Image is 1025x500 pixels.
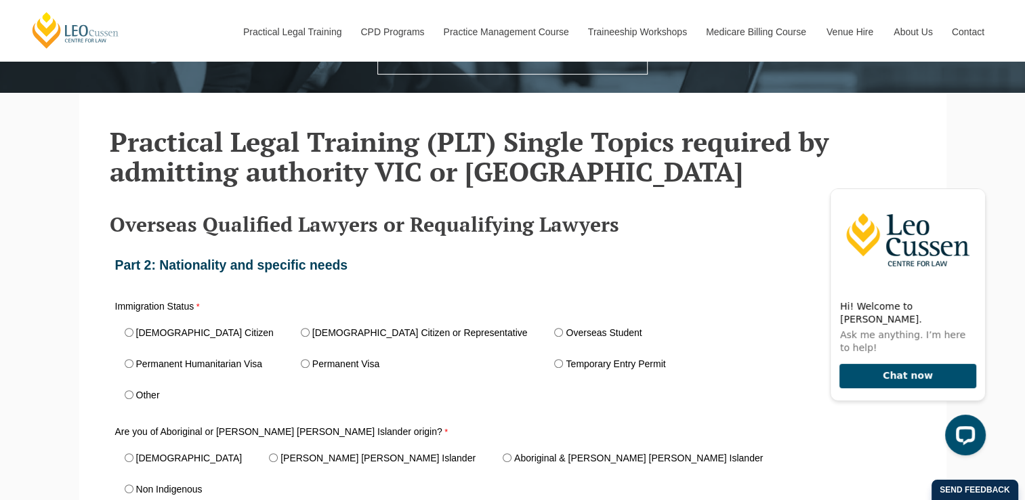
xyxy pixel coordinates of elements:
a: Traineeship Workshops [578,3,696,61]
label: [PERSON_NAME] [PERSON_NAME] Islander [280,453,476,463]
label: [DEMOGRAPHIC_DATA] Citizen [136,328,274,337]
a: Medicare Billing Course [696,3,816,61]
label: [DEMOGRAPHIC_DATA] [136,453,243,463]
label: Aboriginal & [PERSON_NAME] [PERSON_NAME] Islander [514,453,763,463]
h1: Part 2: Nationality and specific needs [115,258,911,272]
label: Permanent Humanitarian Visa [136,359,263,369]
label: Other [136,390,160,400]
a: Practice Management Course [434,3,578,61]
label: Immigration Status [115,301,285,314]
label: Are you of Aboriginal or [PERSON_NAME] [PERSON_NAME] Islander origin? [115,427,285,440]
label: Temporary Entry Permit [566,359,665,369]
a: About Us [883,3,942,61]
a: [PERSON_NAME] Centre for Law [30,11,121,49]
label: [DEMOGRAPHIC_DATA] Citizen or Representative [312,328,528,337]
a: CPD Programs [350,3,433,61]
iframe: LiveChat chat widget [819,177,991,466]
h2: Practical Legal Training (PLT) Single Topics required by admitting authority VIC or [GEOGRAPHIC_D... [110,127,916,186]
label: Permanent Visa [312,359,379,369]
label: Non Indigenous [136,484,203,494]
h3: Overseas Qualified Lawyers or Requalifying Lawyers [110,213,916,236]
a: Practical Legal Training [233,3,351,61]
a: Contact [942,3,995,61]
label: Overseas Student [566,328,642,337]
a: Venue Hire [816,3,883,61]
